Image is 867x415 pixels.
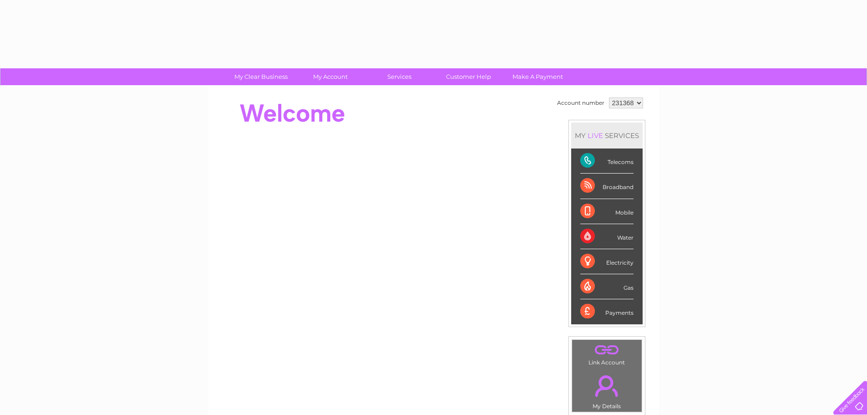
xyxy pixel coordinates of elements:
[362,68,437,85] a: Services
[580,224,634,249] div: Water
[571,123,643,149] div: MY SERVICES
[586,131,605,140] div: LIVE
[572,339,642,368] td: Link Account
[500,68,575,85] a: Make A Payment
[580,299,634,324] div: Payments
[431,68,506,85] a: Customer Help
[580,174,634,199] div: Broadband
[580,274,634,299] div: Gas
[223,68,299,85] a: My Clear Business
[293,68,368,85] a: My Account
[574,370,639,402] a: .
[572,368,642,412] td: My Details
[574,342,639,358] a: .
[580,149,634,174] div: Telecoms
[580,249,634,274] div: Electricity
[580,199,634,224] div: Mobile
[555,95,607,111] td: Account number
